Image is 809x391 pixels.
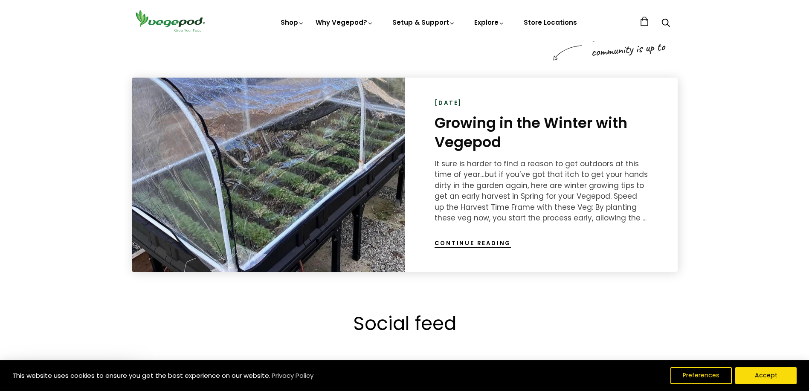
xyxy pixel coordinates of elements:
a: Search [661,19,670,28]
a: Continue reading [435,239,511,248]
a: Explore [474,18,505,27]
h2: Social feed [106,310,703,337]
a: Privacy Policy (opens in a new tab) [270,368,315,383]
div: It sure is harder to find a reason to get outdoors at this time of year…but if you’ve got that it... [435,159,648,224]
a: Setup & Support [392,18,455,27]
span: This website uses cookies to ensure you get the best experience on our website. [12,371,270,380]
a: Shop [281,18,304,27]
a: Growing in the Winter with Vegepod [435,113,627,152]
time: [DATE] [435,99,463,107]
a: Store Locations [524,18,577,27]
h2: Latest News [132,25,678,43]
button: Accept [735,367,797,384]
button: Preferences [670,367,732,384]
a: Why Vegepod? [316,18,374,27]
img: Vegepod [132,9,209,33]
